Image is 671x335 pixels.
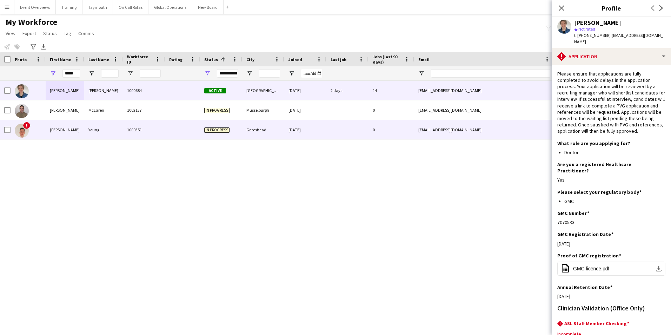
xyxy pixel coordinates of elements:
[288,57,302,62] span: Joined
[284,81,326,100] div: [DATE]
[6,17,57,27] span: My Workforce
[82,0,113,14] button: Taymouth
[20,29,39,38] a: Export
[564,149,665,156] li: Doctor
[39,42,48,51] app-action-btn: Export XLSX
[246,70,253,77] button: Open Filter Menu
[573,266,609,271] span: GMC licence.pdf
[204,88,226,93] span: Active
[574,20,621,26] div: [PERSON_NAME]
[204,127,230,133] span: In progress
[564,198,665,204] li: GMC
[123,81,165,100] div: 1000684
[368,120,414,139] div: 0
[418,70,425,77] button: Open Filter Menu
[40,29,60,38] a: Status
[557,293,665,300] div: [DATE]
[284,120,326,139] div: [DATE]
[46,100,84,120] div: [PERSON_NAME]
[242,81,284,100] div: [GEOGRAPHIC_DATA]
[78,30,94,37] span: Comms
[552,4,671,13] h3: Profile
[123,100,165,120] div: 1002137
[140,69,161,78] input: Workforce ID Filter Input
[431,69,550,78] input: Email Filter Input
[557,161,660,174] h3: Are you a registered Healthcare Practitioner?
[557,219,665,225] div: 7070533
[46,120,84,139] div: [PERSON_NAME]
[246,57,254,62] span: City
[557,189,642,195] h3: Please select your regulatory body
[64,30,71,37] span: Tag
[123,120,165,139] div: 1000351
[113,0,148,14] button: On Call Rotas
[242,120,284,139] div: Gateshead
[14,0,56,14] button: Event Overviews
[557,305,645,311] h3: Clinician Validation (Office Only)
[43,30,57,37] span: Status
[84,81,123,100] div: [PERSON_NAME]
[75,29,97,38] a: Comms
[15,84,29,98] img: Aidan McIvor
[204,70,211,77] button: Open Filter Menu
[204,108,230,113] span: In progress
[61,29,74,38] a: Tag
[3,29,18,38] a: View
[557,241,665,247] div: [DATE]
[46,81,84,100] div: [PERSON_NAME]
[557,177,665,183] div: Yes
[331,57,346,62] span: Last job
[84,120,123,139] div: Young
[288,70,295,77] button: Open Filter Menu
[6,30,15,37] span: View
[578,26,595,32] span: Not rated
[88,70,95,77] button: Open Filter Menu
[88,57,109,62] span: Last Name
[23,122,30,129] span: !
[368,100,414,120] div: 0
[373,54,401,65] span: Jobs (last 90 days)
[84,100,123,120] div: McLaren
[557,140,630,146] h3: What role are you applying for?
[574,33,663,44] span: | [EMAIL_ADDRESS][DOMAIN_NAME]
[557,252,621,259] h3: Proof of GMC registration
[29,42,38,51] app-action-btn: Advanced filters
[56,0,82,14] button: Training
[204,57,218,62] span: Status
[22,30,36,37] span: Export
[242,100,284,120] div: Musselburgh
[414,100,554,120] div: [EMAIL_ADDRESS][DOMAIN_NAME]
[50,57,71,62] span: First Name
[101,69,119,78] input: Last Name Filter Input
[574,33,611,38] span: t. [PHONE_NUMBER]
[62,69,80,78] input: First Name Filter Input
[368,81,414,100] div: 14
[564,320,629,327] h3: ASL Staff Member Checking
[418,57,430,62] span: Email
[259,69,280,78] input: City Filter Input
[169,57,182,62] span: Rating
[50,70,56,77] button: Open Filter Menu
[552,48,671,65] div: Application
[414,120,554,139] div: [EMAIL_ADDRESS][DOMAIN_NAME]
[127,54,152,65] span: Workforce ID
[557,210,589,216] h3: GMC Number
[15,57,27,62] span: Photo
[557,284,612,290] h3: Annual Retention Date
[557,71,665,134] span: Please ensure that applications are fully completed to avoid delays in the application process. Y...
[148,0,192,14] button: Global Operations
[127,70,133,77] button: Open Filter Menu
[15,124,29,138] img: Aidan Young
[414,81,554,100] div: [EMAIL_ADDRESS][DOMAIN_NAME]
[284,100,326,120] div: [DATE]
[301,69,322,78] input: Joined Filter Input
[557,262,665,276] button: GMC licence.pdf
[15,104,29,118] img: Aidan McLaren
[326,81,368,100] div: 2 days
[192,0,224,14] button: New Board
[557,231,613,237] h3: GMC Registration Date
